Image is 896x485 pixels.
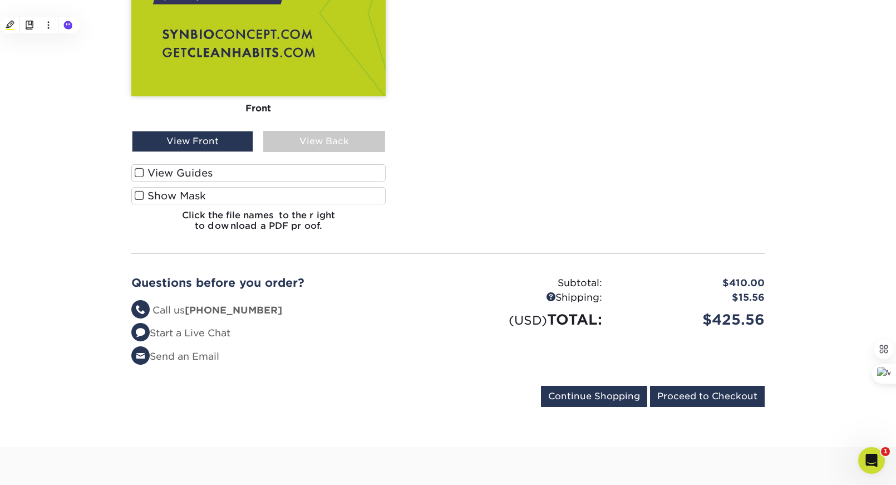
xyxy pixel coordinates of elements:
a: Send an Email [131,351,219,362]
div: View Back [263,131,385,152]
input: Proceed to Checkout [650,386,765,407]
div: $410.00 [611,276,773,291]
iframe: Intercom live chat [858,447,885,474]
div: View Front [132,131,253,152]
li: Call us [131,303,440,318]
h2: Questions before you order? [131,276,440,290]
div: $425.56 [611,309,773,330]
small: (USD) [509,313,547,327]
div: Shipping: [448,291,611,305]
div: $15.56 [611,291,773,305]
div: Front [131,96,386,121]
div: TOTAL: [448,309,611,330]
h6: Click the file names to the right to download a PDF proof. [131,210,386,240]
label: View Guides [131,164,386,182]
div: Subtotal: [448,276,611,291]
label: Show Mask [131,187,386,204]
span: 1 [881,447,890,456]
strong: [PHONE_NUMBER] [185,305,282,316]
input: Continue Shopping [541,386,647,407]
a: Start a Live Chat [131,327,230,339]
